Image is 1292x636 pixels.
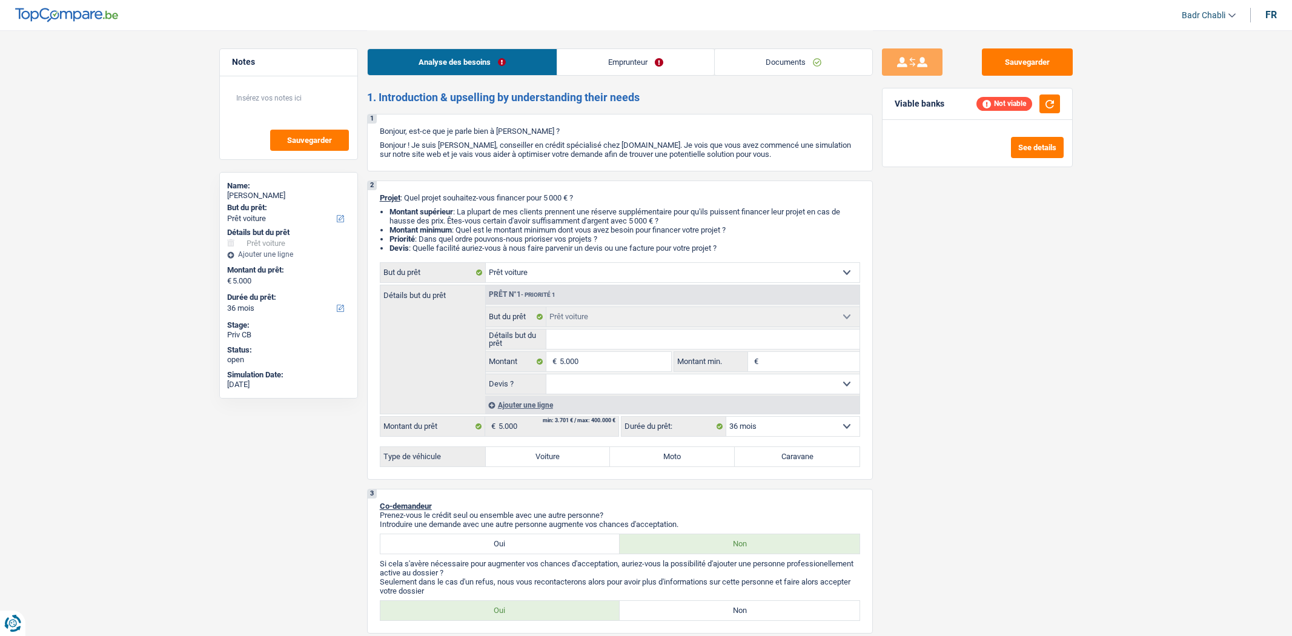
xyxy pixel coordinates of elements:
[486,352,547,371] label: Montant
[227,228,350,237] div: Détails but du prêt
[389,234,860,243] li: : Dans quel ordre pouvons-nous prioriser vos projets ?
[380,285,485,299] label: Détails but du prêt
[620,601,860,620] label: Non
[227,370,350,380] div: Simulation Date:
[610,447,735,466] label: Moto
[521,291,555,298] span: - Priorité 1
[380,511,860,520] p: Prenez-vous le crédit seul ou ensemble avec une autre personne?
[380,417,485,436] label: Montant du prêt
[380,601,620,620] label: Oui
[620,534,860,554] label: Non
[674,352,748,371] label: Montant min.
[380,577,860,595] p: Seulement dans le cas d'un refus, nous vous recontacterons alors pour avoir plus d'informations s...
[227,250,350,259] div: Ajouter une ligne
[715,49,872,75] a: Documents
[380,447,486,466] label: Type de véhicule
[389,207,453,216] strong: Montant supérieur
[485,396,860,414] div: Ajouter une ligne
[287,136,332,144] span: Sauvegarder
[486,307,547,326] label: But du prêt
[485,417,499,436] span: €
[380,559,860,577] p: Si cela s'avère nécessaire pour augmenter vos chances d'acceptation, auriez-vous la possibilité d...
[895,99,944,109] div: Viable banks
[389,234,415,243] strong: Priorité
[227,276,231,286] span: €
[389,243,409,253] span: Devis
[546,352,560,371] span: €
[389,225,452,234] strong: Montant minimum
[380,263,486,282] label: But du prêt
[227,181,350,191] div: Name:
[232,57,345,67] h5: Notes
[486,291,558,299] div: Prêt n°1
[389,207,860,225] li: : La plupart de mes clients prennent une réserve supplémentaire pour qu'ils puissent financer leu...
[389,225,860,234] li: : Quel est le montant minimum dont vous avez besoin pour financer votre projet ?
[982,48,1073,76] button: Sauvegarder
[380,141,860,159] p: Bonjour ! Je suis [PERSON_NAME], conseiller en crédit spécialisé chez [DOMAIN_NAME]. Je vois que ...
[227,380,350,389] div: [DATE]
[227,203,348,213] label: But du prêt:
[389,243,860,253] li: : Quelle facilité auriez-vous à nous faire parvenir un devis ou une facture pour votre projet ?
[976,97,1032,110] div: Not viable
[227,265,348,275] label: Montant du prêt:
[380,193,860,202] p: : Quel projet souhaitez-vous financer pour 5 000 € ?
[368,114,377,124] div: 1
[227,345,350,355] div: Status:
[1182,10,1225,21] span: Badr Chabli
[486,447,611,466] label: Voiture
[270,130,349,151] button: Sauvegarder
[543,418,615,423] div: min: 3.701 € / max: 400.000 €
[1172,5,1236,25] a: Badr Chabli
[368,489,377,499] div: 3
[380,127,860,136] p: Bonjour, est-ce que je parle bien à [PERSON_NAME] ?
[486,330,547,349] label: Détails but du prêt
[380,534,620,554] label: Oui
[380,520,860,529] p: Introduire une demande avec une autre personne augmente vos chances d'acceptation.
[227,191,350,200] div: [PERSON_NAME]
[380,502,432,511] span: Co-demandeur
[735,447,860,466] label: Caravane
[227,355,350,365] div: open
[748,352,761,371] span: €
[368,181,377,190] div: 2
[368,49,557,75] a: Analyse des besoins
[367,91,873,104] h2: 1. Introduction & upselling by understanding their needs
[227,320,350,330] div: Stage:
[380,193,400,202] span: Projet
[227,330,350,340] div: Priv CB
[227,293,348,302] label: Durée du prêt:
[1011,137,1064,158] button: See details
[557,49,714,75] a: Emprunteur
[15,8,118,22] img: TopCompare Logo
[486,374,547,394] label: Devis ?
[1265,9,1277,21] div: fr
[621,417,726,436] label: Durée du prêt:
